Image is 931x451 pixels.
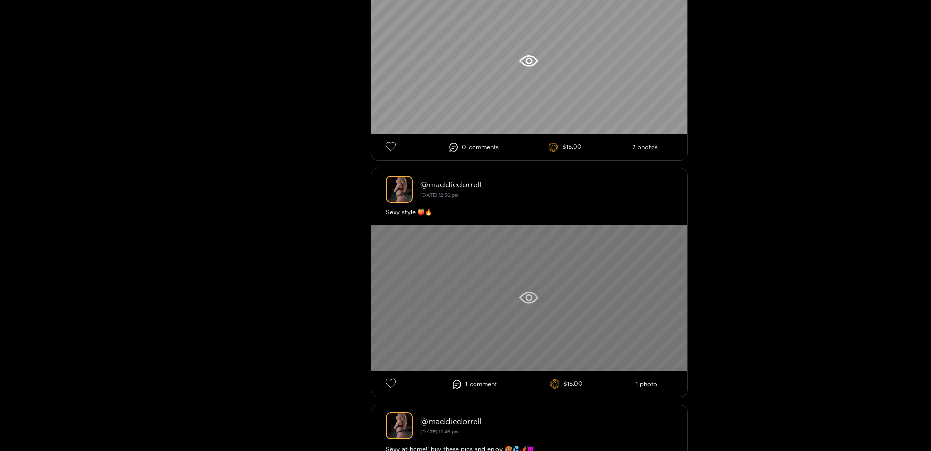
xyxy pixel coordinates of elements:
small: [DATE] 12:46 pm [420,429,459,434]
small: [DATE] 12:36 pm [420,192,459,198]
li: $15.00 [549,143,582,152]
span: comment s [469,144,499,151]
li: 2 photos [632,144,658,151]
img: maddiedorrell [386,412,413,439]
span: comment [470,381,497,388]
div: Sexy style 🍑🔥 [386,207,673,217]
img: maddiedorrell [386,176,413,203]
div: @ maddiedorrell [420,180,673,189]
li: 0 [449,143,499,152]
li: 1 photo [636,381,657,388]
div: @ maddiedorrell [420,417,673,426]
li: 1 [453,380,497,389]
li: $15.00 [550,379,583,389]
